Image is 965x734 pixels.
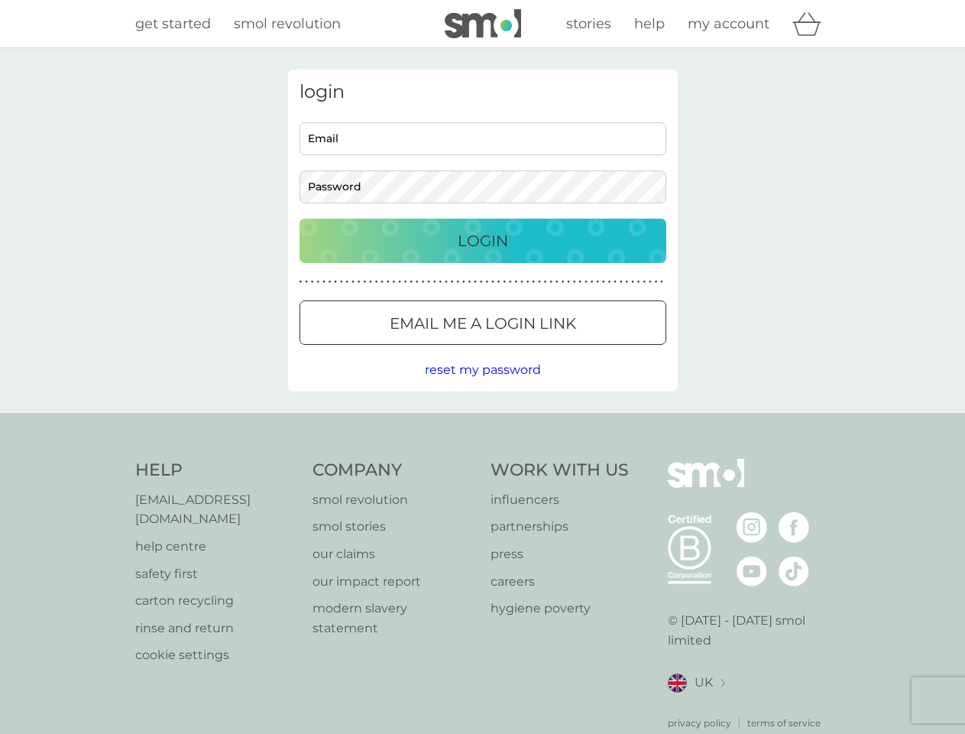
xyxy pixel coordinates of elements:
[234,13,341,35] a: smol revolution
[305,278,308,286] p: ●
[410,278,413,286] p: ●
[566,13,611,35] a: stories
[747,716,821,730] p: terms of service
[515,278,518,286] p: ●
[439,278,442,286] p: ●
[346,278,349,286] p: ●
[234,15,341,32] span: smol revolution
[614,278,617,286] p: ●
[491,490,629,510] a: influencers
[562,278,565,286] p: ●
[533,278,536,286] p: ●
[491,459,629,482] h4: Work With Us
[480,278,483,286] p: ●
[688,13,769,35] a: my account
[602,278,605,286] p: ●
[637,278,640,286] p: ●
[549,278,552,286] p: ●
[351,278,355,286] p: ●
[369,278,372,286] p: ●
[135,490,298,529] a: [EMAIL_ADDRESS][DOMAIN_NAME]
[655,278,658,286] p: ●
[300,278,303,286] p: ●
[422,278,425,286] p: ●
[660,278,663,286] p: ●
[634,15,665,32] span: help
[737,512,767,543] img: visit the smol Instagram page
[631,278,634,286] p: ●
[390,311,576,336] p: Email me a login link
[445,278,448,286] p: ●
[329,278,332,286] p: ●
[358,278,361,286] p: ●
[491,599,629,619] a: hygiene poverty
[491,572,629,592] a: careers
[135,591,298,611] a: carton recycling
[668,611,831,650] p: © [DATE] - [DATE] smol limited
[779,556,809,586] img: visit the smol Tiktok page
[491,517,629,537] p: partnerships
[387,278,390,286] p: ●
[695,673,713,693] span: UK
[404,278,407,286] p: ●
[721,679,725,687] img: select a new location
[566,15,611,32] span: stories
[668,674,687,693] img: UK flag
[668,459,744,511] img: smol
[135,564,298,584] a: safety first
[509,278,512,286] p: ●
[340,278,343,286] p: ●
[792,8,831,39] div: basket
[312,459,475,482] h4: Company
[451,278,454,286] p: ●
[312,544,475,564] a: our claims
[579,278,582,286] p: ●
[486,278,489,286] p: ●
[649,278,652,286] p: ●
[312,599,475,638] a: modern slavery statement
[393,278,396,286] p: ●
[416,278,419,286] p: ●
[363,278,366,286] p: ●
[456,278,459,286] p: ●
[503,278,506,286] p: ●
[491,278,494,286] p: ●
[135,13,211,35] a: get started
[300,81,666,103] h3: login
[135,619,298,638] a: rinse and return
[643,278,646,286] p: ●
[300,300,666,345] button: Email me a login link
[688,15,769,32] span: my account
[135,537,298,557] a: help centre
[526,278,529,286] p: ●
[322,278,325,286] p: ●
[425,362,541,377] span: reset my password
[135,459,298,482] h4: Help
[779,512,809,543] img: visit the smol Facebook page
[620,278,623,286] p: ●
[474,278,477,286] p: ●
[300,219,666,263] button: Login
[520,278,523,286] p: ●
[312,490,475,510] a: smol revolution
[491,544,629,564] a: press
[135,645,298,665] a: cookie settings
[135,15,211,32] span: get started
[591,278,594,286] p: ●
[311,278,314,286] p: ●
[312,517,475,537] a: smol stories
[312,572,475,592] a: our impact report
[497,278,500,286] p: ●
